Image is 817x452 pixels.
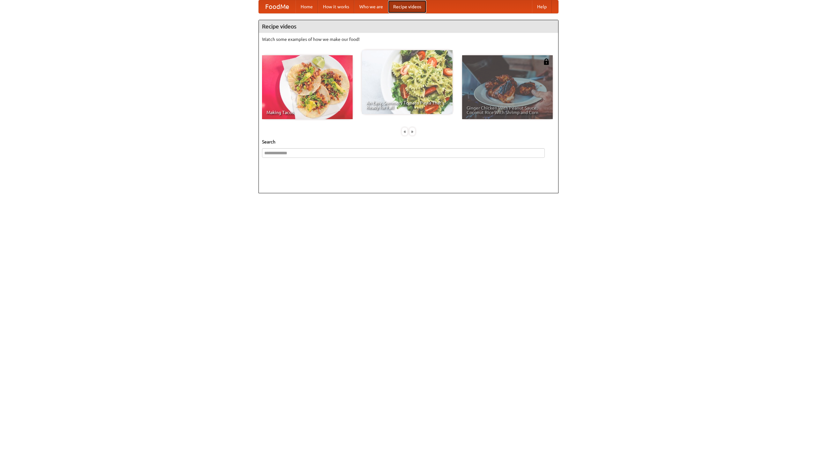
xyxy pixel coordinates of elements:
a: Making Tacos [262,55,353,119]
a: How it works [318,0,354,13]
p: Watch some examples of how we make our food! [262,36,555,42]
span: Making Tacos [266,110,348,115]
div: » [409,127,415,135]
a: An Easy, Summery Tomato Pasta That's Ready for Fall [362,50,453,114]
span: An Easy, Summery Tomato Pasta That's Ready for Fall [366,101,448,110]
h5: Search [262,139,555,145]
div: « [402,127,408,135]
h4: Recipe videos [259,20,558,33]
img: 483408.png [543,58,550,65]
a: Help [532,0,552,13]
a: Who we are [354,0,388,13]
a: Recipe videos [388,0,426,13]
a: FoodMe [259,0,296,13]
a: Home [296,0,318,13]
